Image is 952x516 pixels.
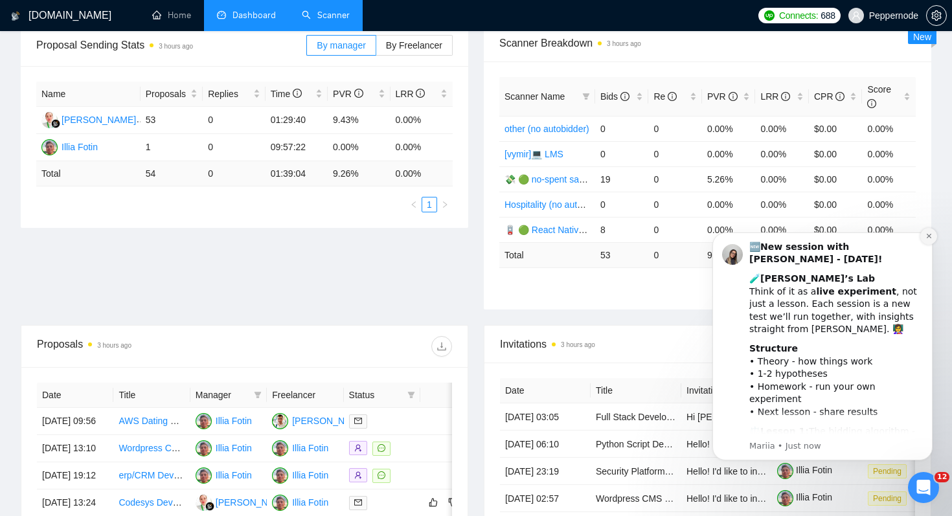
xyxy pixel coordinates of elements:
div: Dima says… [10,112,249,154]
td: 0.00% [862,116,916,141]
a: other (no autobidder) [504,124,589,134]
th: Replies [203,82,265,107]
h1: Dima [63,6,89,16]
span: New [913,32,931,42]
td: [DATE] 02:57 [500,485,591,512]
button: Emoji picker [41,417,51,427]
td: 0.00% [755,192,809,217]
th: Date [500,378,591,403]
span: PVR [333,89,363,99]
span: setting [927,10,946,21]
th: Title [113,383,190,408]
span: Re [653,91,677,102]
span: By manager [317,40,365,50]
td: Full Stack Developer for UnityPlan (SwiftUI + Firebase + AI) [591,403,681,431]
td: [DATE] 23:19 [500,458,591,485]
img: IF [272,440,288,456]
img: IF [272,495,288,511]
img: VT [41,112,58,128]
div: Dima says… [10,359,249,398]
span: Proposals [146,87,188,101]
a: IFIllia Fotin [272,442,328,453]
td: 0 [648,141,702,166]
td: Wordpress CMS Platform & Immersive 360 8k Video Interface with Multimedia Popups [591,485,681,512]
div: Illia Fotin [216,468,252,482]
td: 9.26 % [328,161,390,186]
span: filter [582,93,590,100]
span: right [441,201,449,208]
span: filter [405,385,418,405]
div: Illia Fotin [292,441,328,455]
div: о) ну хоч комусь згодиться) [105,238,238,251]
button: left [406,197,422,212]
button: Start recording [82,417,93,427]
p: Active in the last 15m [63,16,155,29]
a: erp/CRM Development for Beverage Industry [119,470,300,480]
a: VT[PERSON_NAME] [196,497,290,507]
img: logo [11,6,20,27]
td: 0.00% [755,141,809,166]
td: 5.26% [702,166,756,192]
iframe: To enrich screen reader interactions, please activate Accessibility in Grammarly extension settings [693,216,952,510]
a: homeHome [152,10,191,21]
th: Freelancer [267,383,343,408]
td: 0 [648,217,702,242]
button: dislike [445,495,460,510]
span: Score [867,84,891,109]
span: Connects: [779,8,818,23]
span: Scanner Breakdown [499,35,916,51]
div: Всі є ✅Там деякі вже були додані, тому тільки halolab наче довелося додавати [10,154,212,220]
div: Dima says… [10,154,249,230]
span: mail [354,499,362,506]
span: CPR [814,91,844,102]
div: Illia Fotin [292,495,328,510]
div: Привіт! Зараз все зробимо 🙌 [21,78,124,103]
td: [DATE] 06:10 [500,431,591,458]
th: Date [37,383,113,408]
td: [DATE] 09:56 [37,408,113,435]
td: [DATE] 13:10 [37,435,113,462]
div: Illia Fotin [216,414,252,428]
td: 1 [141,134,203,161]
div: Всі є ✅ Там деякі вже були додані, тому тільки halolab наче довелося додавати [21,162,202,212]
img: Profile image for Dima [37,7,58,28]
span: 12 [935,472,949,482]
span: PVR [707,91,738,102]
span: dashboard [217,10,226,19]
span: user [852,11,861,20]
span: info-circle [668,92,677,101]
span: info-circle [620,92,629,101]
a: Full Stack Developer for UnityPlan (SwiftUI + Firebase + AI) [596,412,835,422]
div: Я тільки частину подивився, але спробую весь 😁 [21,277,202,302]
td: 09:57:22 [266,134,328,161]
a: IFIllia Fotin [272,497,328,507]
span: Time [271,89,302,99]
td: 0.00% [862,141,916,166]
td: 19 [595,166,649,192]
span: Proposal Sending Stats [36,37,306,53]
th: Invitation Letter [681,378,772,403]
span: dislike [448,497,457,508]
div: о) ну хоч комусь згодиться) [95,230,249,259]
button: like [425,495,441,510]
span: filter [407,391,415,399]
span: message [378,471,385,479]
a: Codesys Development for Epec EC44 ISOBUS and CANopen Bus [119,497,385,508]
li: Next Page [437,197,453,212]
div: дякую) [194,320,249,349]
img: TP [272,413,288,429]
div: [PERSON_NAME] [62,113,136,127]
img: IF [196,413,212,429]
td: 0.00% [755,116,809,141]
td: 53 [595,242,649,267]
